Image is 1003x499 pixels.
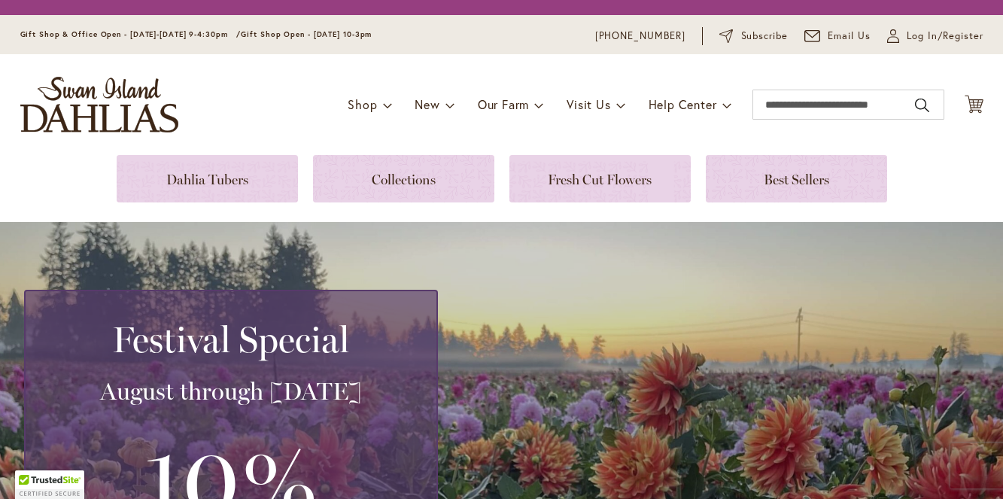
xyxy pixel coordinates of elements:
span: Help Center [649,96,717,112]
a: store logo [20,77,178,132]
h3: August through [DATE] [44,376,418,406]
a: [PHONE_NUMBER] [595,29,686,44]
span: Subscribe [741,29,789,44]
span: Our Farm [478,96,529,112]
span: Gift Shop Open - [DATE] 10-3pm [241,29,372,39]
span: Visit Us [567,96,610,112]
a: Subscribe [719,29,788,44]
span: Log In/Register [907,29,983,44]
span: Gift Shop & Office Open - [DATE]-[DATE] 9-4:30pm / [20,29,242,39]
button: Search [915,93,929,117]
span: Shop [348,96,377,112]
span: Email Us [828,29,871,44]
a: Email Us [804,29,871,44]
span: New [415,96,439,112]
h2: Festival Special [44,318,418,361]
a: Log In/Register [887,29,983,44]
